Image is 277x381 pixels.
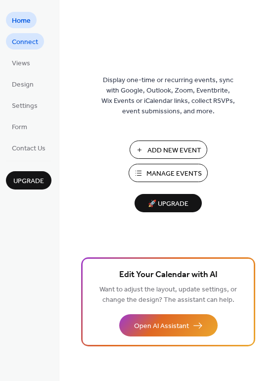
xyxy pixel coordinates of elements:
span: Edit Your Calendar with AI [119,268,218,282]
button: Manage Events [129,164,208,182]
span: Connect [12,37,38,48]
button: Open AI Assistant [119,314,218,336]
span: Form [12,122,27,133]
a: Settings [6,97,44,113]
a: Design [6,76,40,92]
button: Add New Event [130,141,207,159]
span: Open AI Assistant [134,321,189,332]
span: Design [12,80,34,90]
span: Add New Event [147,145,201,156]
a: Connect [6,33,44,49]
a: Views [6,54,36,71]
a: Form [6,118,33,135]
span: Upgrade [13,176,44,187]
button: Upgrade [6,171,51,190]
span: Manage Events [146,169,202,179]
span: Settings [12,101,38,111]
button: 🚀 Upgrade [135,194,202,212]
span: Home [12,16,31,26]
a: Contact Us [6,140,51,156]
span: Views [12,58,30,69]
span: 🚀 Upgrade [140,197,196,211]
a: Home [6,12,37,28]
span: Display one-time or recurring events, sync with Google, Outlook, Zoom, Eventbrite, Wix Events or ... [101,75,235,117]
span: Want to adjust the layout, update settings, or change the design? The assistant can help. [99,283,237,307]
span: Contact Us [12,143,46,154]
